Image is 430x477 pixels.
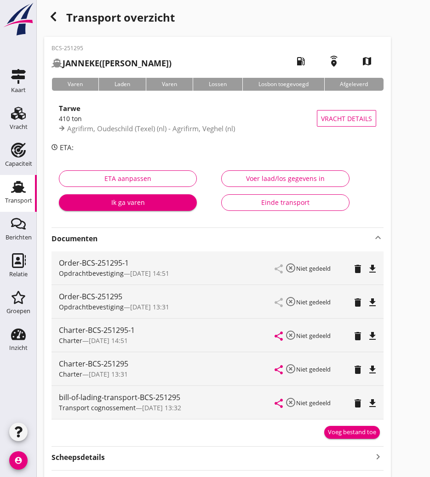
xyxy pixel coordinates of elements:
div: — [59,403,275,413]
img: logo-small.a267ee39.svg [2,2,35,36]
i: file_download [367,364,378,375]
span: Agrifirm, Oudeschild (Texel) (nl) - Agrifirm, Veghel (nl) [67,124,235,133]
i: keyboard_arrow_right [373,450,384,463]
div: Varen [52,78,98,91]
i: highlight_off [285,296,296,307]
div: — [59,336,275,345]
div: Berichten [6,234,32,240]
div: ETA aanpassen [67,174,189,183]
div: Relatie [9,271,28,277]
i: delete [352,263,363,274]
i: map [354,48,380,74]
div: Varen [146,78,193,91]
div: Einde transport [229,198,341,207]
i: delete [352,398,363,409]
strong: JANNEKE [63,58,99,69]
button: ETA aanpassen [59,170,197,187]
span: Transport cognossement [59,403,136,412]
i: emergency_share [321,48,347,74]
div: Order-BCS-251295 [59,291,275,302]
small: Niet gedeeld [296,399,331,407]
i: file_download [367,263,378,274]
span: Charter [59,370,82,378]
button: Voer laad/los gegevens in [221,170,349,187]
i: share [273,364,284,375]
div: Losbon toegevoegd [242,78,324,91]
span: Opdrachtbevestiging [59,269,124,278]
small: Niet gedeeld [296,365,331,373]
div: Charter-BCS-251295-1 [59,325,275,336]
i: highlight_off [285,397,296,408]
strong: Documenten [52,233,373,244]
div: Afgeleverd [324,78,384,91]
span: [DATE] 14:51 [89,336,128,345]
i: highlight_off [285,330,296,341]
small: Niet gedeeld [296,298,331,306]
span: [DATE] 14:51 [130,269,169,278]
div: Kaart [11,87,26,93]
strong: Tarwe [59,104,80,113]
i: highlight_off [285,363,296,374]
i: delete [352,364,363,375]
div: — [59,369,275,379]
i: share [273,331,284,342]
div: Capaciteit [5,161,32,167]
div: 410 ton [59,114,317,123]
button: Ik ga varen [59,194,197,211]
button: Voeg bestand toe [324,426,380,439]
div: Order-BCS-251295-1 [59,257,275,268]
span: Charter [59,336,82,345]
div: Charter-BCS-251295 [59,358,275,369]
span: [DATE] 13:31 [89,370,128,378]
i: account_circle [9,451,28,470]
strong: Scheepsdetails [52,452,105,463]
div: bill-of-lading-transport-BCS-251295 [59,392,275,403]
span: [DATE] 13:32 [142,403,181,412]
i: delete [352,297,363,308]
button: Vracht details [317,110,376,127]
i: file_download [367,331,378,342]
i: delete [352,331,363,342]
div: Inzicht [9,345,28,351]
i: keyboard_arrow_up [373,232,384,243]
i: share [273,398,284,409]
i: local_gas_station [288,48,314,74]
div: Vracht [10,124,28,130]
div: Lossen [193,78,242,91]
i: highlight_off [285,262,296,273]
span: [DATE] 13:31 [130,302,169,311]
button: Einde transport [221,194,349,211]
i: file_download [367,398,378,409]
span: ETA: [60,143,74,152]
p: BCS-251295 [52,44,172,52]
div: Transport overzicht [44,7,391,29]
div: Voer laad/los gegevens in [229,174,341,183]
small: Niet gedeeld [296,332,331,340]
div: Laden [98,78,146,91]
span: Opdrachtbevestiging [59,302,124,311]
i: file_download [367,297,378,308]
div: Voeg bestand toe [328,428,376,437]
div: — [59,302,275,312]
small: Niet gedeeld [296,264,331,273]
span: Vracht details [321,114,372,123]
div: Transport [5,198,32,204]
a: Tarwe410 tonAgrifirm, Oudeschild (Texel) (nl) - Agrifirm, Veghel (nl)Vracht details [52,98,384,139]
div: Groepen [6,308,30,314]
div: — [59,268,275,278]
div: Ik ga varen [66,198,189,207]
h2: ([PERSON_NAME]) [52,57,172,70]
